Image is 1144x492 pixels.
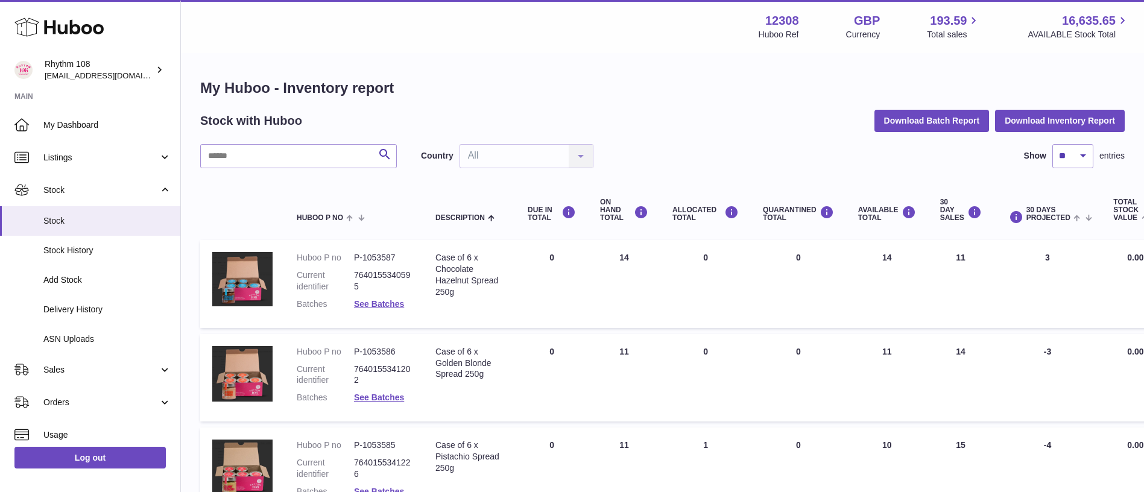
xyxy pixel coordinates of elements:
[858,206,916,222] div: AVAILABLE Total
[927,29,981,40] span: Total sales
[1127,347,1143,356] span: 0.00
[1127,440,1143,450] span: 0.00
[994,240,1102,328] td: 3
[528,206,576,222] div: DUE IN TOTAL
[43,304,171,315] span: Delivery History
[796,440,801,450] span: 0
[297,392,354,403] dt: Batches
[212,346,273,402] img: product image
[1113,198,1139,222] span: Total stock value
[297,214,343,222] span: Huboo P no
[43,245,171,256] span: Stock History
[200,78,1125,98] h1: My Huboo - Inventory report
[1028,13,1130,40] a: 16,635.65 AVAILABLE Stock Total
[43,274,171,286] span: Add Stock
[846,240,928,328] td: 14
[354,457,411,480] dd: 7640155341226
[928,334,994,422] td: 14
[516,240,588,328] td: 0
[796,347,801,356] span: 0
[1127,253,1143,262] span: 0.00
[354,440,411,451] dd: P-1053585
[765,13,799,29] strong: 12308
[43,152,159,163] span: Listings
[14,447,166,468] a: Log out
[297,252,354,263] dt: Huboo P no
[43,429,171,441] span: Usage
[759,29,799,40] div: Huboo Ref
[297,457,354,480] dt: Current identifier
[874,110,990,131] button: Download Batch Report
[43,397,159,408] span: Orders
[1099,150,1125,162] span: entries
[928,240,994,328] td: 11
[930,13,967,29] span: 193.59
[14,61,33,79] img: orders@rhythm108.com
[354,346,411,358] dd: P-1053586
[588,334,660,422] td: 11
[1062,13,1116,29] span: 16,635.65
[1024,150,1046,162] label: Show
[588,240,660,328] td: 14
[927,13,981,40] a: 193.59 Total sales
[45,58,153,81] div: Rhythm 108
[354,299,404,309] a: See Batches
[763,206,834,222] div: QUARANTINED Total
[421,150,453,162] label: Country
[43,364,159,376] span: Sales
[516,334,588,422] td: 0
[846,29,880,40] div: Currency
[796,253,801,262] span: 0
[846,334,928,422] td: 11
[43,333,171,345] span: ASN Uploads
[994,334,1102,422] td: -3
[854,13,880,29] strong: GBP
[435,346,504,380] div: Case of 6 x Golden Blonde Spread 250g
[660,334,751,422] td: 0
[354,252,411,263] dd: P-1053587
[435,252,504,298] div: Case of 6 x Chocolate Hazelnut Spread 250g
[43,119,171,131] span: My Dashboard
[435,214,485,222] span: Description
[297,298,354,310] dt: Batches
[212,252,273,306] img: product image
[297,270,354,292] dt: Current identifier
[1026,206,1070,222] span: 30 DAYS PROJECTED
[600,198,648,222] div: ON HAND Total
[354,393,404,402] a: See Batches
[43,215,171,227] span: Stock
[354,364,411,386] dd: 7640155341202
[43,184,159,196] span: Stock
[660,240,751,328] td: 0
[995,110,1125,131] button: Download Inventory Report
[297,364,354,386] dt: Current identifier
[200,113,302,129] h2: Stock with Huboo
[940,198,982,222] div: 30 DAY SALES
[672,206,739,222] div: ALLOCATED Total
[1028,29,1130,40] span: AVAILABLE Stock Total
[435,440,504,474] div: Case of 6 x Pistachio Spread 250g
[354,270,411,292] dd: 7640155340595
[45,71,177,80] span: [EMAIL_ADDRESS][DOMAIN_NAME]
[297,440,354,451] dt: Huboo P no
[297,346,354,358] dt: Huboo P no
